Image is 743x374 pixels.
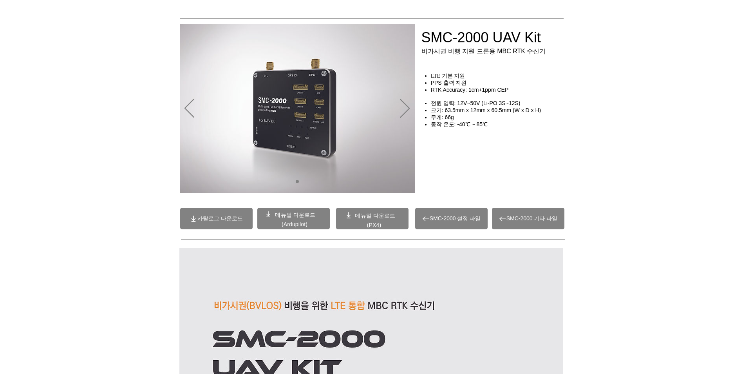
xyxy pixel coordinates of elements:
span: SMC-2000 설정 파일 [430,215,481,222]
a: (PX4) [367,222,381,228]
a: 01 [296,180,299,183]
a: (Ardupilot) [282,221,307,227]
button: 이전 [184,99,194,119]
nav: 슬라이드 [293,180,302,183]
iframe: Wix Chat [598,127,743,374]
span: 무게: 66g [431,114,454,120]
a: 카탈로그 다운로드 [180,208,253,229]
div: 슬라이드쇼 [180,24,415,193]
span: RTK Accuracy: 1cm+1ppm CEP [431,87,509,93]
img: SMC2000.jpg [180,24,415,193]
a: 메뉴얼 다운로드 [355,212,395,219]
span: 카탈로그 다운로드 [197,215,243,222]
a: SMC-2000 기타 파일 [492,208,564,229]
a: 메뉴얼 다운로드 [275,212,315,218]
span: 동작 온도: -40℃ ~ 85℃ [431,121,488,127]
button: 다음 [400,99,410,119]
span: 크기: 63.5mm x 12mm x 60.5mm (W x D x H) [431,107,541,113]
span: SMC-2000 기타 파일 [506,215,558,222]
a: SMC-2000 설정 파일 [415,208,488,229]
span: 전원 입력: 12V~50V (Li-PO 3S~12S) [431,100,521,106]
